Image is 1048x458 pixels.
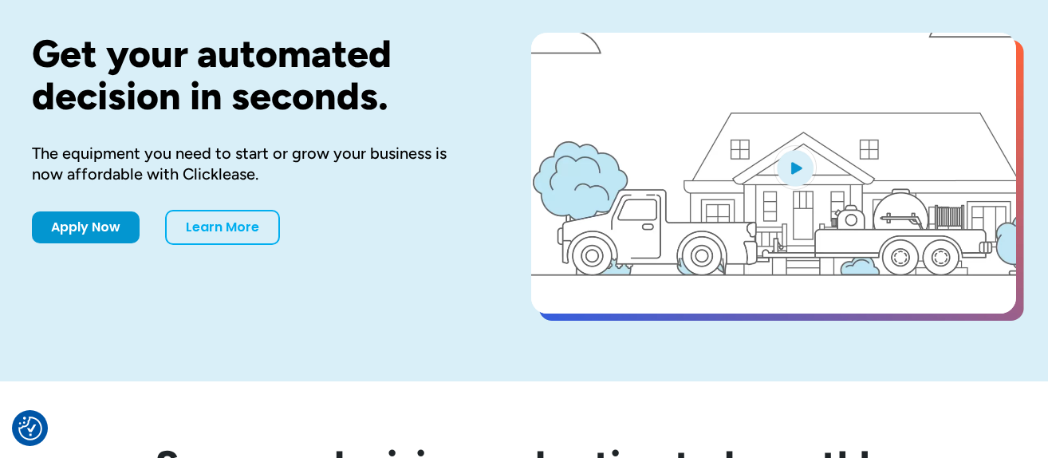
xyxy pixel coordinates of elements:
img: Revisit consent button [18,417,42,440]
img: Blue play button logo on a light blue circular background [774,145,817,190]
button: Consent Preferences [18,417,42,440]
div: The equipment you need to start or grow your business is now affordable with Clicklease. [32,143,480,184]
a: Apply Now [32,211,140,243]
h1: Get your automated decision in seconds. [32,33,480,117]
a: open lightbox [531,33,1016,314]
a: Learn More [165,210,280,245]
